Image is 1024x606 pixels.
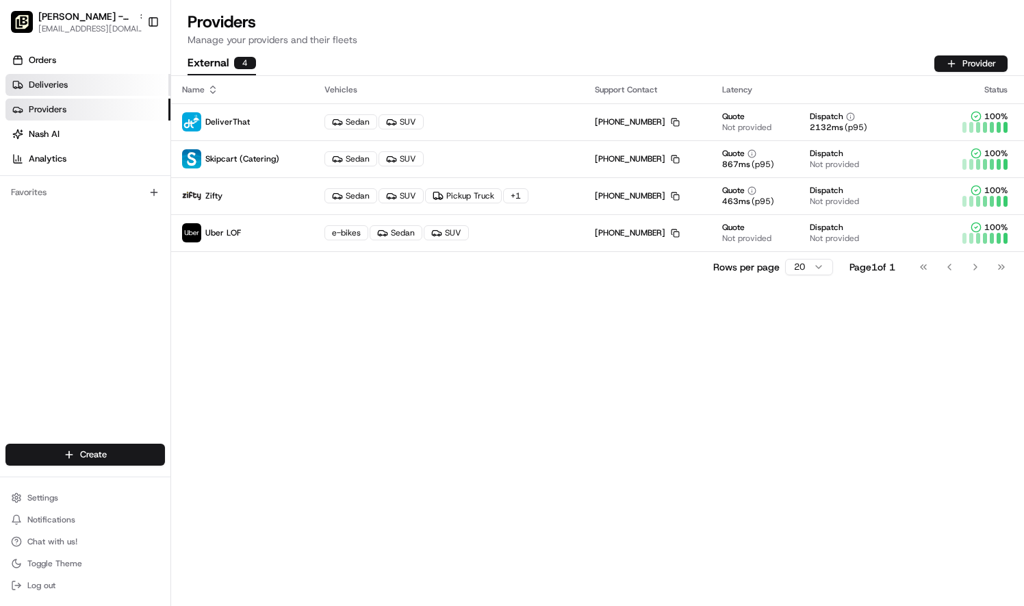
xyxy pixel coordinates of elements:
[8,192,110,217] a: 📗Knowledge Base
[984,185,1008,196] span: 100 %
[27,536,77,547] span: Chat with us!
[5,181,165,203] div: Favorites
[27,492,58,503] span: Settings
[5,5,142,38] button: Pei Wei - Countrywood Memphis[PERSON_NAME] - Countrywood [GEOGRAPHIC_DATA][EMAIL_ADDRESS][DOMAIN_...
[36,88,226,102] input: Clear
[945,84,1013,95] div: Status
[722,185,756,196] button: Quote
[984,148,1008,159] span: 100 %
[379,188,424,203] div: SUV
[324,225,368,240] div: e-bikes
[47,130,225,144] div: Start new chat
[129,198,220,212] span: API Documentation
[722,159,750,170] span: 867 ms
[595,153,680,164] div: [PHONE_NUMBER]
[110,192,225,217] a: 💻API Documentation
[810,148,843,159] span: Dispatch
[810,159,859,170] span: Not provided
[713,260,780,274] p: Rows per page
[205,227,241,238] span: Uber LOF
[47,144,173,155] div: We're available if you need us!
[845,122,867,133] span: (p95)
[5,488,165,507] button: Settings
[722,84,923,95] div: Latency
[324,84,573,95] div: Vehicles
[182,84,303,95] div: Name
[38,23,148,34] button: [EMAIL_ADDRESS][DOMAIN_NAME]
[188,33,1008,47] p: Manage your providers and their fleets
[97,231,166,242] a: Powered byPylon
[188,52,256,75] button: External
[14,54,249,76] p: Welcome 👋
[5,148,170,170] a: Analytics
[324,151,377,166] div: Sedan
[29,128,60,140] span: Nash AI
[234,57,256,69] div: 4
[205,190,222,201] span: Zifty
[14,199,25,210] div: 📗
[5,444,165,466] button: Create
[188,11,1008,33] h1: Providers
[595,116,680,127] div: [PHONE_NUMBER]
[810,233,859,244] span: Not provided
[722,233,771,244] span: Not provided
[722,148,756,159] button: Quote
[182,149,201,168] img: profile_skipcart_partner.png
[425,188,502,203] div: Pickup Truck
[5,554,165,573] button: Toggle Theme
[595,227,680,238] div: [PHONE_NUMBER]
[29,103,66,116] span: Providers
[38,10,133,23] button: [PERSON_NAME] - Countrywood [GEOGRAPHIC_DATA]
[934,55,1008,72] button: Provider
[205,116,250,127] span: DeliverThat
[5,576,165,595] button: Log out
[205,153,279,164] span: Skipcart (Catering)
[11,11,33,33] img: Pei Wei - Countrywood Memphis
[29,54,56,66] span: Orders
[370,225,422,240] div: Sedan
[810,111,855,122] button: Dispatch
[5,99,170,121] a: Providers
[136,231,166,242] span: Pylon
[984,222,1008,233] span: 100 %
[722,196,750,207] span: 463 ms
[595,84,701,95] div: Support Contact
[752,159,774,170] span: (p95)
[80,449,107,461] span: Create
[722,222,745,233] span: Quote
[5,510,165,529] button: Notifications
[324,188,377,203] div: Sedan
[5,123,170,145] a: Nash AI
[984,111,1008,122] span: 100 %
[810,185,843,196] span: Dispatch
[849,260,895,274] div: Page 1 of 1
[503,188,528,203] div: + 1
[182,112,201,131] img: profile_deliverthat_partner.png
[14,130,38,155] img: 1736555255976-a54dd68f-1ca7-489b-9aae-adbdc363a1c4
[5,49,170,71] a: Orders
[29,153,66,165] span: Analytics
[233,134,249,151] button: Start new chat
[27,198,105,212] span: Knowledge Base
[810,122,843,133] span: 2132 ms
[752,196,774,207] span: (p95)
[722,111,745,122] span: Quote
[27,580,55,591] span: Log out
[5,74,170,96] a: Deliveries
[324,114,377,129] div: Sedan
[27,558,82,569] span: Toggle Theme
[182,186,201,205] img: zifty-logo-trans-sq.png
[182,223,201,242] img: uber-new-logo.jpeg
[5,532,165,551] button: Chat with us!
[29,79,68,91] span: Deliveries
[27,514,75,525] span: Notifications
[810,196,859,207] span: Not provided
[424,225,469,240] div: SUV
[810,222,843,233] span: Dispatch
[379,114,424,129] div: SUV
[116,199,127,210] div: 💻
[722,122,771,133] span: Not provided
[379,151,424,166] div: SUV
